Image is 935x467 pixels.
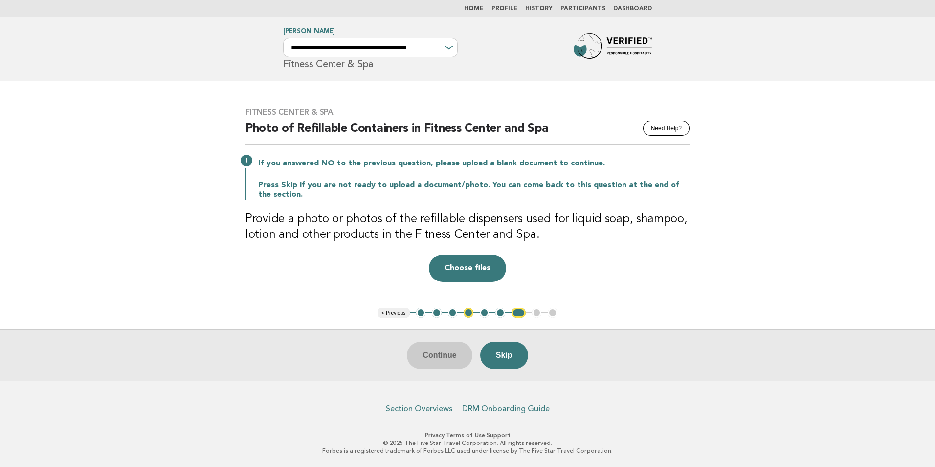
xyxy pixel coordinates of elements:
a: Dashboard [613,6,652,12]
h3: Fitness Center & Spa [245,107,690,117]
h2: Photo of Refillable Containers in Fitness Center and Spa [245,121,690,145]
button: Skip [480,342,528,369]
h1: Fitness Center & Spa [283,29,458,69]
a: Section Overviews [386,404,452,414]
p: © 2025 The Five Star Travel Corporation. All rights reserved. [168,439,767,447]
a: History [525,6,553,12]
a: DRM Onboarding Guide [462,404,550,414]
button: 3 [448,308,458,318]
a: Terms of Use [446,432,485,439]
a: Support [487,432,511,439]
button: 1 [416,308,426,318]
a: Privacy [425,432,445,439]
h3: Provide a photo or photos of the refillable dispensers used for liquid soap, shampoo, lotion and ... [245,211,690,243]
button: < Previous [378,308,409,318]
button: 2 [432,308,442,318]
a: [PERSON_NAME] [283,28,335,35]
button: 7 [512,308,526,318]
a: Home [464,6,484,12]
p: · · [168,431,767,439]
button: Choose files [429,255,506,282]
p: Press Skip if you are not ready to upload a document/photo. You can come back to this question at... [258,180,690,200]
img: Forbes Travel Guide [574,33,652,65]
button: 6 [495,308,505,318]
p: Forbes is a registered trademark of Forbes LLC used under license by The Five Star Travel Corpora... [168,447,767,455]
button: 4 [464,308,473,318]
a: Participants [560,6,605,12]
a: Profile [491,6,517,12]
button: Need Help? [643,121,690,136]
p: If you answered NO to the previous question, please upload a blank document to continue. [258,159,690,168]
button: 5 [480,308,490,318]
